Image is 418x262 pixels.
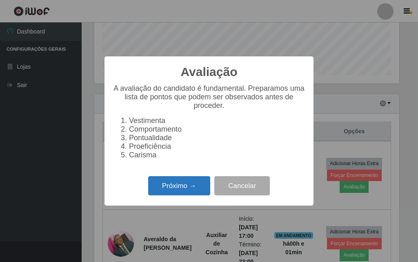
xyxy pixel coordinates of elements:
[181,65,238,79] h2: Avaliação
[113,84,305,110] p: A avaliação do candidato é fundamental. Preparamos uma lista de pontos que podem ser observados a...
[129,134,305,142] li: Pontualidade
[214,176,270,195] button: Cancelar
[129,151,305,159] li: Carisma
[129,116,305,125] li: Vestimenta
[129,142,305,151] li: Proeficiência
[148,176,210,195] button: Próximo →
[129,125,305,134] li: Comportamento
